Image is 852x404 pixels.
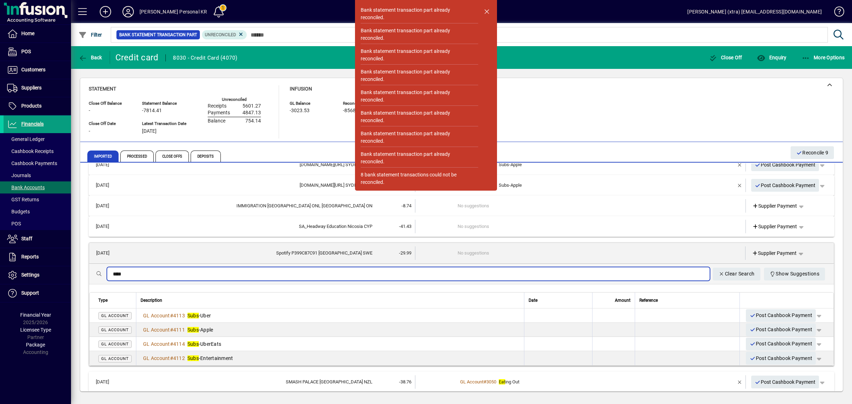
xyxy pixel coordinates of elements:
span: Back [78,55,102,60]
span: -Apple [187,327,213,333]
em: Subs [187,327,199,333]
span: POS [21,49,31,54]
span: 4113 [173,313,185,318]
mat-expansion-panel-header: [DATE]SA_Headway Education Nicosia CYP-41.43No suggestionsSupplier Payment [89,216,834,237]
button: Remove [734,180,745,191]
span: Customers [21,67,45,72]
button: Post Cashbook Payment [751,376,819,388]
a: Suppliers [4,79,71,97]
span: Balance [208,118,225,124]
div: Bank statement transaction part already reconciled. [361,89,471,104]
mat-expansion-panel-header: [DATE]SMASH PALACE [GEOGRAPHIC_DATA] NZL-38.76GL Account#3050Eating OutPost Cashbook Payment [89,372,834,392]
span: Reconciled Balance [343,101,386,106]
span: - [89,129,90,134]
span: POS [7,221,21,226]
button: Add [94,5,117,18]
td: No suggestions [458,220,704,233]
span: -3023.53 [290,108,310,114]
label: Unreconciled [222,97,247,102]
span: Date [529,296,537,304]
span: GL Balance [290,101,332,106]
span: GL Account [101,356,129,361]
span: Staff [21,236,32,241]
span: GL Account [101,342,129,346]
span: Imported [87,151,119,162]
button: Clear Search [713,268,760,280]
td: No suggestions [458,246,704,260]
span: # [170,355,173,361]
span: [DATE] [142,129,157,134]
button: Remove [734,159,745,170]
span: -UberEats [187,341,221,347]
button: More Options [800,51,847,64]
span: GL Account [101,328,129,332]
div: IMMIGRATION CANADA ONL OTTAWA ON [126,202,372,209]
span: Latest Transaction Date [142,121,186,126]
div: [PERSON_NAME] (xtra) [EMAIL_ADDRESS][DOMAIN_NAME] [687,6,822,17]
button: Post Cashbook Payment [751,179,819,192]
a: Cashbook Payments [4,157,71,169]
span: Type [98,296,108,304]
a: General Ledger [4,133,71,145]
a: Products [4,97,71,115]
div: Bank statement transaction part already reconciled. [361,48,471,62]
span: 4111 [173,327,185,333]
span: Close Offs [155,151,189,162]
span: GL Account [143,313,170,318]
span: Description [141,296,162,304]
span: Supplier Payment [752,223,797,230]
span: Receipts [208,103,226,109]
td: [DATE] [92,179,126,192]
span: Cashbook Receipts [7,148,54,154]
a: Budgets [4,206,71,218]
button: Reconcile 9 [791,146,834,159]
span: -29.99 [399,250,411,256]
a: Support [4,284,71,302]
span: # [170,313,173,318]
span: -38.76 [399,379,411,384]
button: Post Cashbook Payment [746,352,816,365]
button: Close Off [707,51,744,64]
div: [PERSON_NAME] Personal KR [140,6,207,17]
a: Supplier Payment [749,247,800,260]
span: Deposits [191,151,221,162]
a: GL Account#4111 [141,326,187,334]
span: 4112 [173,355,185,361]
span: GST Returns [7,197,39,202]
span: Post Cashbook Payment [755,180,816,191]
a: Supplier Payment [749,200,800,212]
button: Post Cashbook Payment [746,309,816,322]
a: Supplier Payment [749,220,800,233]
a: POS [4,43,71,61]
span: # [170,341,173,347]
span: Supplier Payment [752,250,797,257]
em: Subs [187,355,199,361]
span: Post Cashbook Payment [749,353,812,364]
span: 4114 [173,341,185,347]
span: GL Account [143,355,170,361]
span: -8568.55 [343,108,363,114]
span: Reports [21,254,39,260]
a: Reports [4,248,71,266]
div: Bank statement transaction part already reconciled. [361,109,471,124]
span: Journals [7,173,31,178]
button: Filter [77,28,104,41]
div: [DATE]Spotify P399C87C91 [GEOGRAPHIC_DATA] SWE-29.99No suggestionsSupplier Payment [89,264,834,366]
a: POS [4,218,71,230]
span: Post Cashbook Payment [755,376,816,388]
mat-expansion-panel-header: [DATE]IMMIGRATION [GEOGRAPHIC_DATA] ONL [GEOGRAPHIC_DATA] ON-8.74No suggestionsSupplier Payment [89,196,834,216]
div: Bank statement transaction part already reconciled. [361,68,471,83]
span: Reference [639,296,658,304]
span: Subs-Apple [499,182,522,188]
span: Post Cashbook Payment [749,310,812,321]
span: Licensee Type [20,327,51,333]
span: Reconcile 9 [796,147,828,159]
span: Close Off Date [89,121,131,126]
a: Journals [4,169,71,181]
span: - [89,108,90,114]
mat-chip: Reconciliation Status: Unreconciled [202,30,247,39]
span: Cashbook Payments [7,160,57,166]
a: Bank Accounts [4,181,71,193]
button: Post Cashbook Payment [751,158,819,171]
span: Bank Accounts [7,185,45,190]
